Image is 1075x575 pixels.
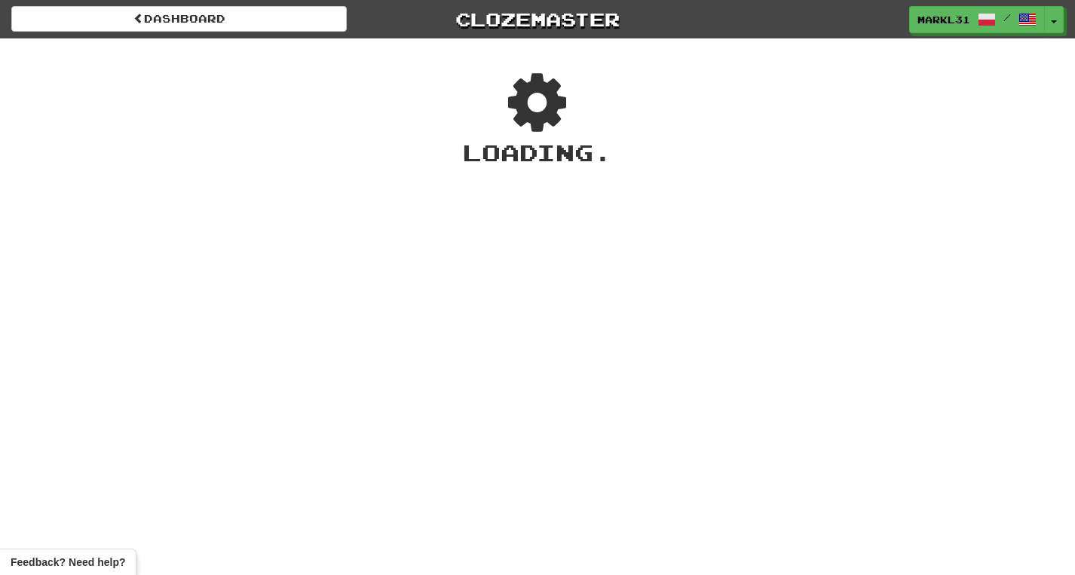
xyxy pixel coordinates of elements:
a: Dashboard [11,6,347,32]
span: MarkL31 [917,13,970,26]
span: Open feedback widget [11,555,125,570]
span: / [1003,12,1011,23]
a: MarkL31 / [909,6,1045,33]
a: Clozemaster [369,6,705,32]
